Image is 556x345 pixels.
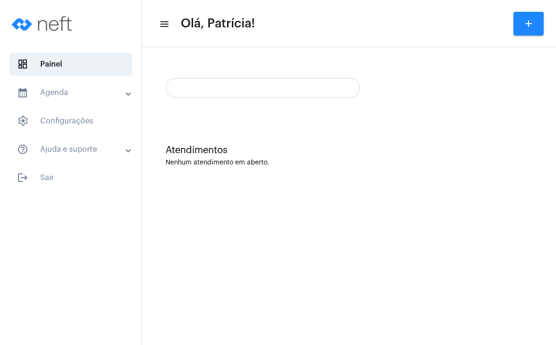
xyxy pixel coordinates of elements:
[17,172,28,183] mat-icon: sidenav icon
[17,87,28,98] mat-icon: sidenav icon
[159,18,168,30] mat-icon: sidenav icon
[9,166,132,189] span: Sair
[17,144,28,155] mat-icon: sidenav icon
[9,110,132,132] span: Configurações
[6,138,141,161] mat-expansion-panel-header: sidenav iconAjuda e suporte
[523,18,534,29] mat-icon: add
[6,81,141,104] mat-expansion-panel-header: sidenav iconAgenda
[166,145,532,155] div: Atendimentos
[17,87,126,98] mat-panel-title: Agenda
[17,59,28,70] span: sidenav icon
[9,53,132,76] span: Painel
[181,16,255,31] span: Olá, Patrícia!
[8,5,79,43] img: logo-neft-novo-2.png
[17,115,28,127] span: sidenav icon
[17,144,126,155] mat-panel-title: Ajuda e suporte
[166,159,532,166] div: Nenhum atendimento em aberto.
